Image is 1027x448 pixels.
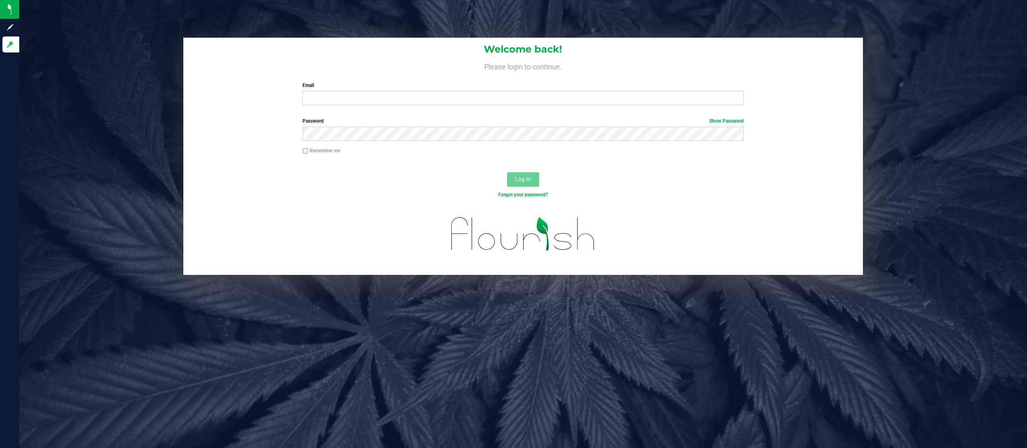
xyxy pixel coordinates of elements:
[302,148,308,154] input: Remember me
[183,44,863,54] h1: Welcome back!
[498,192,548,198] a: Forgot your password?
[6,40,14,48] inline-svg: Log in
[302,118,324,124] span: Password
[438,207,608,261] img: flourish_logo.svg
[183,61,863,71] h4: Please login to continue.
[6,23,14,31] inline-svg: Sign up
[515,176,531,182] span: Log In
[507,172,539,187] button: Log In
[709,118,744,124] a: Show Password
[302,82,744,89] label: Email
[302,147,340,154] label: Remember me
